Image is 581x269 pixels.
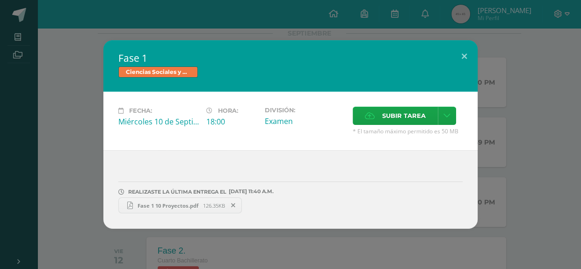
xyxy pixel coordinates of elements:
span: * El tamaño máximo permitido es 50 MB [353,127,463,135]
span: Hora: [218,107,238,114]
span: REALIZASTE LA ÚLTIMA ENTREGA EL [128,189,226,195]
div: 18:00 [206,116,257,127]
span: [DATE] 11:40 A.M. [226,191,274,192]
span: 126.35KB [203,202,225,209]
a: Fase 1 10 Proyectos.pdf 126.35KB [118,197,242,213]
label: División: [265,107,345,114]
span: Fecha: [129,107,152,114]
div: Miércoles 10 de Septiembre [118,116,199,127]
span: Subir tarea [382,107,426,124]
span: Fase 1 10 Proyectos.pdf [133,202,203,209]
span: Remover entrega [225,200,241,211]
div: Examen [265,116,345,126]
h2: Fase 1 [118,51,463,65]
span: Ciencias Sociales y Formación Ciudadana [118,66,198,78]
button: Close (Esc) [451,40,478,72]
